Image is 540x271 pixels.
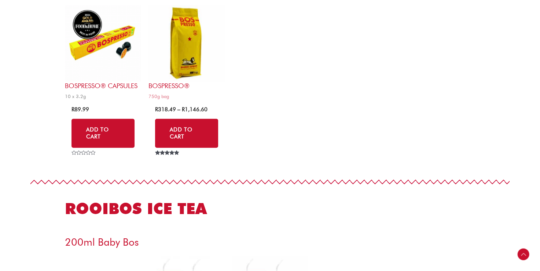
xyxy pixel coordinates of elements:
h3: 200ml Baby Bos [65,235,475,248]
a: BOSpresso®750g bag [148,5,225,102]
a: BOSpresso® Capsules10 x 3.2g [65,5,141,102]
span: – [177,106,180,112]
h2: BOSpresso® [148,81,225,90]
h2: BOSpresso® Capsules [65,81,141,90]
span: 10 x 3.2g [65,93,141,99]
bdi: 89.99 [71,106,89,112]
a: Add to cart: “BOSpresso® Capsules” [71,119,135,148]
a: Select options for “BOSpresso®” [155,119,218,148]
span: R [71,106,74,112]
span: R [182,106,185,112]
span: Rated out of 5 [155,150,180,171]
bdi: 1,146.60 [182,106,207,112]
bdi: 318.49 [155,106,176,112]
h2: ROOIBOS ICE TEA [65,198,229,218]
span: R [155,106,158,112]
img: SA BOSpresso 750g bag [148,5,225,81]
img: bospresso® capsules [65,5,141,81]
span: 750g bag [148,93,225,99]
